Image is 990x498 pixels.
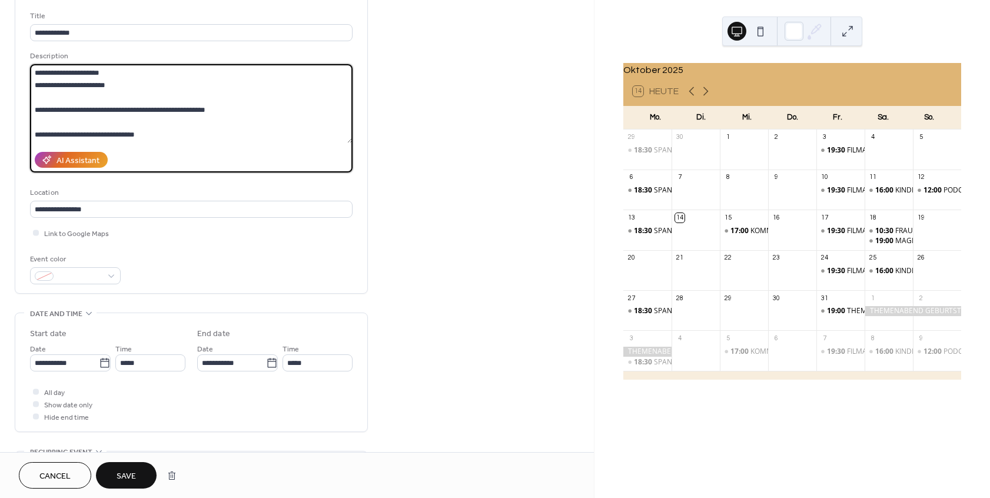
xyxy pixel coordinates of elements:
span: Time [283,343,299,356]
span: Show date only [44,399,92,411]
div: 29 [627,133,636,142]
span: 19:30 [827,145,847,155]
div: THEMENABEND GEBURTSTAG EDGAR REITZ-DIE LANGE FILMNACHT [865,306,961,316]
div: KINDERKINO [865,266,913,276]
div: SPANISCH A1 AB LEKTION 1 [623,145,672,155]
div: FILMABEND: ES IST NUR EINE PHASE, HASE [847,145,989,155]
div: 2 [772,133,780,142]
div: 24 [820,254,829,263]
div: KOMME WER WOLLE [750,347,818,357]
div: 30 [675,133,684,142]
div: KINDERKINO [895,266,936,276]
span: 18:30 [634,145,654,155]
div: 2 [916,294,925,303]
span: Link to Google Maps [44,228,109,240]
div: 12 [916,173,925,182]
span: Recurring event [30,446,92,459]
div: Start date [30,328,67,340]
div: SPANISCH A1 AB LEKTION 1 [654,226,746,236]
div: Di. [679,106,724,130]
span: 18:30 [634,185,654,195]
span: Save [117,470,136,483]
span: 16:00 [875,347,895,357]
div: SPANISCH A1 AB LEKTION 1 [654,357,746,367]
div: 1 [723,133,732,142]
div: Title [30,10,350,22]
div: FILMABEND: ES IST NUR EINE PHASE, HASE [816,145,865,155]
div: SPANISCH A1 AB LEKTION 1 [623,226,672,236]
div: SPANISCH A1 AB LEKTION 1 [623,185,672,195]
div: PODCAST LIVE [913,185,961,195]
div: 15 [723,213,732,222]
div: 22 [723,254,732,263]
div: 11 [868,173,877,182]
div: FILMABEND: ZWEIGSTELLE-BÜROKRATIE KENNT KEIN JENSEITS [816,347,865,357]
div: 27 [627,294,636,303]
div: Sa. [861,106,906,130]
div: 13 [627,213,636,222]
div: 25 [868,254,877,263]
div: SPANISCH A1 AB LEKTION 1 [623,357,672,367]
div: THEMENKINO: DIE REISE NACH WIEN-KURATIERT VON CHRISTIANE SCHEINDL [816,306,865,316]
button: Save [96,462,157,489]
div: KOMME WER WOLLE [720,347,768,357]
div: KOMME WER WOLLE [750,226,818,236]
span: 16:00 [875,185,895,195]
div: 6 [772,334,780,343]
div: 7 [820,334,829,343]
div: 20 [627,254,636,263]
div: 4 [868,133,877,142]
span: 19:30 [827,347,847,357]
div: 9 [772,173,780,182]
div: 14 [675,213,684,222]
div: End date [197,328,230,340]
div: KINDERKINO [865,185,913,195]
div: FRAUENKINO: WUNDERSCHÖNER [865,226,913,236]
div: Fr. [815,106,861,130]
div: 17 [820,213,829,222]
span: Date [197,343,213,356]
span: 19:00 [875,236,895,246]
div: 5 [916,133,925,142]
div: 6 [627,173,636,182]
span: 19:30 [827,266,847,276]
div: 4 [675,334,684,343]
button: Cancel [19,462,91,489]
span: Time [115,343,132,356]
div: 3 [820,133,829,142]
span: Cancel [39,470,71,483]
div: Do. [769,106,815,130]
div: Location [30,187,350,199]
div: SPANISCH A1 AB LEKTION 1 [654,185,746,195]
div: 26 [916,254,925,263]
div: 19 [916,213,925,222]
span: 18:30 [634,357,654,367]
div: FILMABEND: DIE HERRLICHKEIT DES LEBENS [816,266,865,276]
div: SPANISCH A1 AB LEKTION 1 [654,306,746,316]
span: 17:00 [730,347,750,357]
div: 7 [675,173,684,182]
div: MAGIC DINNER [865,236,913,246]
div: Description [30,50,350,62]
div: Mo. [633,106,678,130]
span: Date and time [30,308,82,320]
div: 9 [916,334,925,343]
span: 17:00 [730,226,750,236]
span: 19:30 [827,185,847,195]
span: 16:00 [875,266,895,276]
div: 8 [723,173,732,182]
div: 3 [627,334,636,343]
div: Oktober 2025 [623,63,961,77]
div: KINDERKINO [895,347,936,357]
div: 23 [772,254,780,263]
div: 8 [868,334,877,343]
button: AI Assistant [35,152,108,168]
span: 12:00 [923,347,944,357]
div: KOMME WER WOLLE [720,226,768,236]
span: All day [44,387,65,399]
div: 29 [723,294,732,303]
div: 30 [772,294,780,303]
div: MAGIC DINNER [895,236,946,246]
div: KINDERKINO [895,185,936,195]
